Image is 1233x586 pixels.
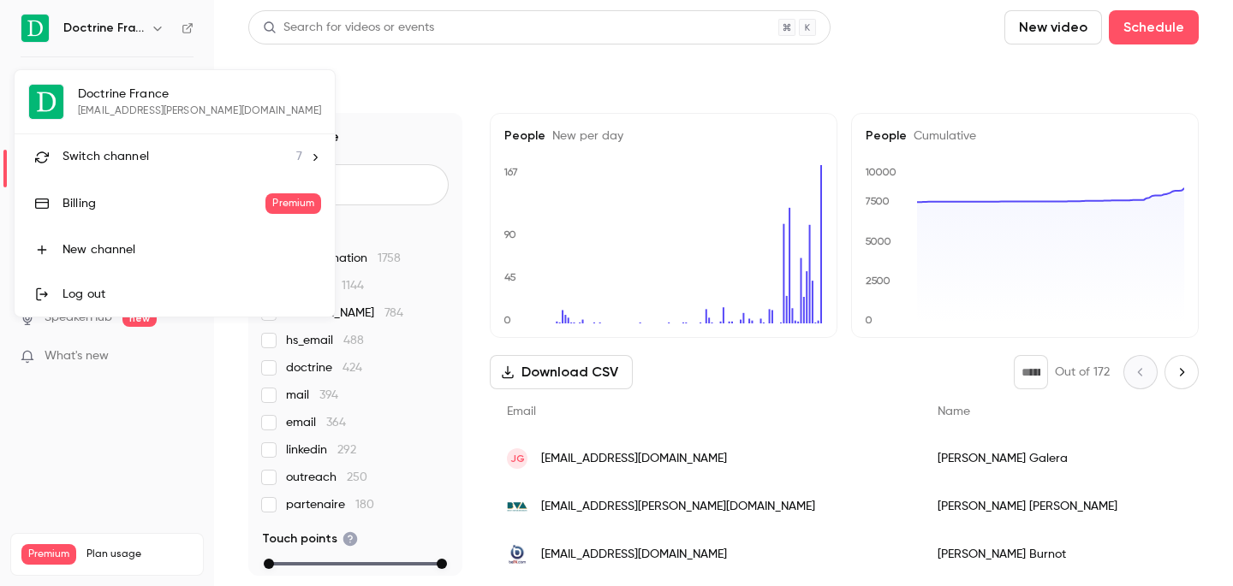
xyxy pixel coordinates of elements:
[63,286,321,303] div: Log out
[265,193,321,214] span: Premium
[63,241,321,258] div: New channel
[296,148,302,166] span: 7
[63,195,265,212] div: Billing
[63,148,149,166] span: Switch channel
